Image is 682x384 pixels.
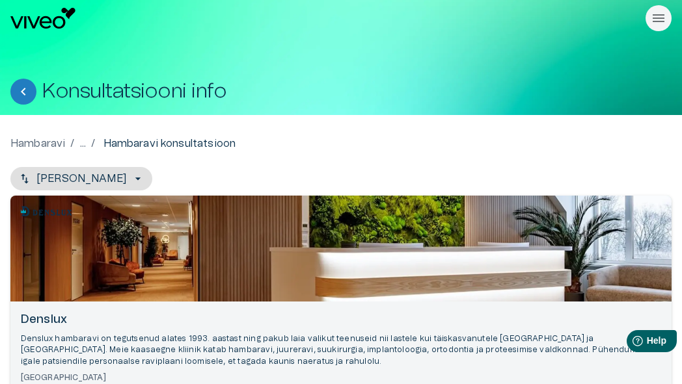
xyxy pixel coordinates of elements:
button: Tagasi [10,79,36,105]
p: Denslux hambaravi on tegutsenud alates 1993. aastast ning pakub laia valikut teenuseid nii lastel... [21,333,661,366]
button: [PERSON_NAME] [10,167,152,190]
img: Viveo logo [10,8,75,29]
p: / [91,136,95,151]
button: Rippmenüü nähtavus [646,5,672,31]
p: [PERSON_NAME] [36,171,126,186]
a: Navigate to homepage [10,8,640,29]
a: Hambaravi [10,136,65,151]
p: ... [80,136,86,151]
p: / [70,136,74,151]
h1: Konsultatsiooni info [42,80,226,103]
h6: Denslux [21,312,661,328]
iframe: Help widget launcher [580,325,682,361]
p: Hambaravi konsultatsioon [103,136,236,151]
h6: [GEOGRAPHIC_DATA] [21,372,661,383]
img: Denslux logo [20,205,72,217]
